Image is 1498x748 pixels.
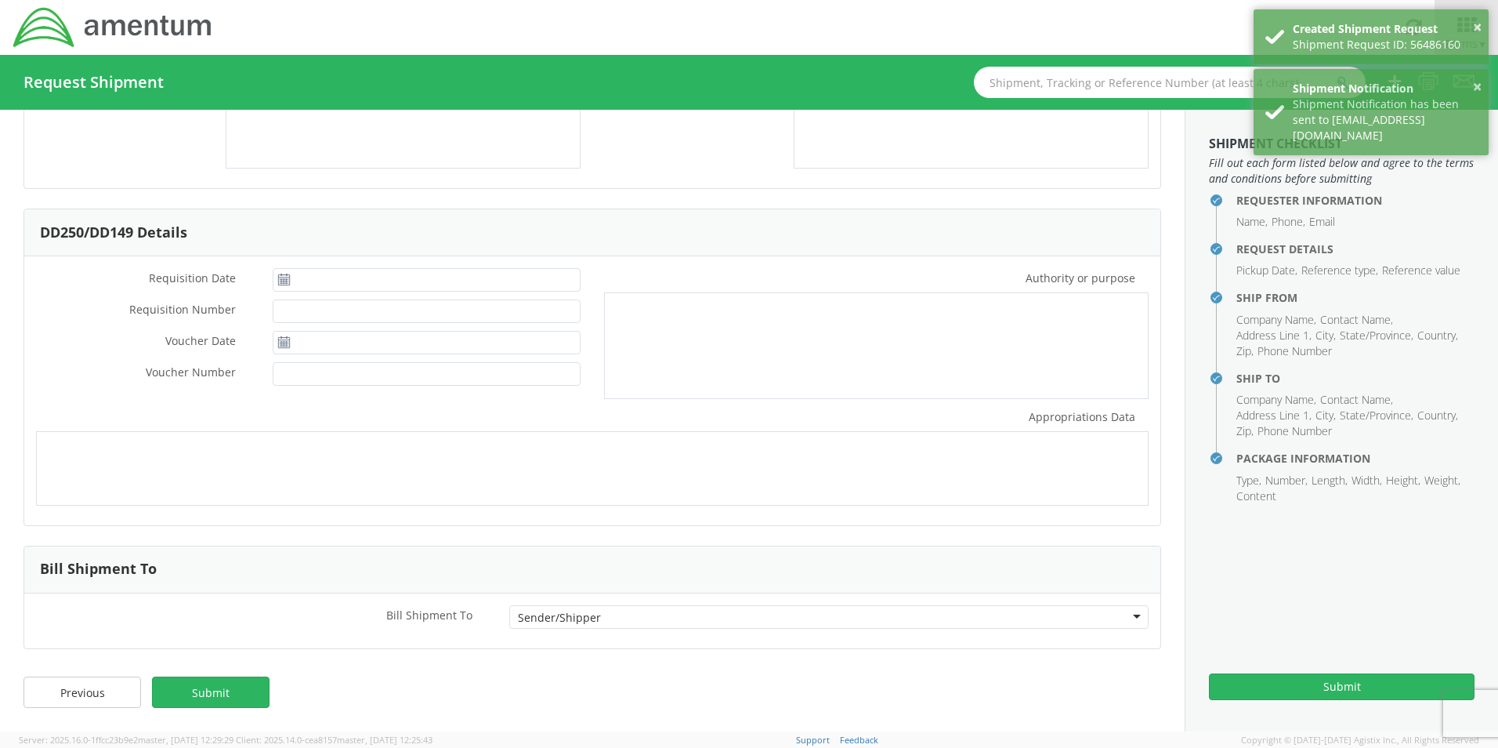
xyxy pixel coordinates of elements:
[1236,452,1474,464] h4: Package Information
[40,561,157,577] h3: Bill Shipment To
[1029,409,1135,424] span: Appropriations Data
[840,734,878,746] a: Feedback
[518,610,601,626] div: Sender/Shipper
[1236,488,1276,504] li: Content
[129,302,236,317] span: Requisition Number
[1417,328,1458,343] li: Country
[1309,214,1335,230] li: Email
[1386,473,1420,488] li: Height
[1473,16,1482,39] button: ×
[1236,214,1268,230] li: Name
[1257,423,1332,439] li: Phone Number
[1209,155,1474,187] span: Fill out each form listed below and agree to the terms and conditions before submitting
[974,67,1366,98] input: Shipment, Tracking or Reference Number (at least 4 chars)
[1236,312,1316,328] li: Company Name
[1236,423,1254,439] li: Zip
[1320,392,1393,408] li: Contact Name
[1236,343,1254,359] li: Zip
[1236,392,1316,408] li: Company Name
[1293,37,1477,53] div: Shipment Request ID: 56486160
[1209,674,1474,700] button: Submit
[19,734,233,746] span: Server: 2025.16.0-1ffcc23b9e2
[1236,243,1474,255] h4: Request Details
[1236,408,1312,423] li: Address Line 1
[1272,214,1305,230] li: Phone
[1026,271,1135,285] span: Authority or purpose
[149,271,236,285] span: Requisition Date
[796,734,830,746] a: Support
[138,734,233,746] span: master, [DATE] 12:29:29
[1236,263,1297,278] li: Pickup Date
[146,365,236,379] span: Voucher Number
[1320,312,1393,328] li: Contact Name
[165,333,236,348] span: Voucher Date
[1257,343,1332,359] li: Phone Number
[40,225,187,241] h3: DD250/DD149 Details
[1293,96,1477,143] div: Shipment Notification has been sent to [EMAIL_ADDRESS][DOMAIN_NAME]
[1301,263,1378,278] li: Reference type
[337,734,432,746] span: master, [DATE] 12:25:43
[386,608,472,623] span: Bill Shipment To
[1473,76,1482,99] button: ×
[1293,81,1477,96] div: Shipment Notification
[1236,292,1474,303] h4: Ship From
[1382,263,1460,278] li: Reference value
[1315,408,1336,423] li: City
[1241,734,1479,746] span: Copyright © [DATE]-[DATE] Agistix Inc., All Rights Reserved
[1236,328,1312,343] li: Address Line 1
[1265,473,1308,488] li: Number
[1236,473,1261,488] li: Type
[24,677,141,708] a: Previous
[1340,408,1413,423] li: State/Province
[1351,473,1382,488] li: Width
[1209,137,1474,151] h3: Shipment Checklist
[1236,194,1474,206] h4: Requester Information
[1424,473,1460,488] li: Weight
[152,677,270,708] a: Submit
[236,734,432,746] span: Client: 2025.14.0-cea8157
[1417,408,1458,423] li: Country
[1340,328,1413,343] li: State/Province
[12,5,214,49] img: dyn-intl-logo-049831509241104b2a82.png
[1293,21,1477,37] div: Created Shipment Request
[1315,328,1336,343] li: City
[1312,473,1348,488] li: Length
[1236,372,1474,384] h4: Ship To
[24,74,164,91] h4: Request Shipment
